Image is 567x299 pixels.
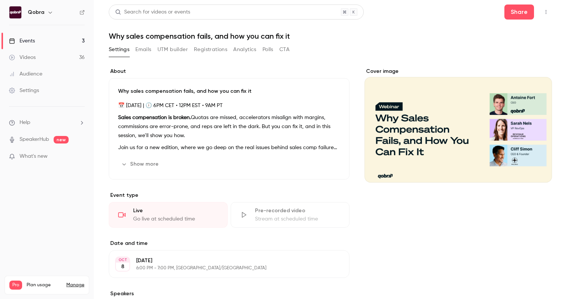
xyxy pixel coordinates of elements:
span: new [54,136,69,143]
iframe: Noticeable Trigger [76,153,85,160]
button: UTM builder [157,44,188,56]
p: 8 [121,263,124,270]
label: Date and time [109,240,349,247]
button: Share [504,5,534,20]
label: Speakers [109,290,349,297]
p: 6:00 PM - 7:00 PM, [GEOGRAPHIC_DATA]/[GEOGRAPHIC_DATA] [136,265,310,271]
div: Go live at scheduled time [133,215,218,223]
div: Live [133,207,218,214]
section: Cover image [364,68,552,183]
div: Pre-recorded videoStream at scheduled time [231,202,349,228]
label: Cover image [364,68,552,75]
p: Join us for a new edition, where we go deep on the real issues behind sales comp failure and how ... [118,143,340,152]
img: Qobra [9,6,21,18]
span: What's new [19,153,48,160]
p: Event type [109,192,349,199]
span: Plan usage [27,282,62,288]
span: Pro [9,281,22,290]
label: About [109,68,349,75]
button: Settings [109,44,129,56]
p: [DATE] [136,257,310,264]
div: Videos [9,54,36,61]
p: 📅 [DATE] | 🕕 6PM CET • 12PM EST • 9AM PT [118,101,340,110]
button: Emails [135,44,151,56]
span: Help [19,119,30,127]
p: Quotas are missed, accelerators misalign with margins, commissions are error-prone, and reps are ... [118,113,340,140]
a: Manage [66,282,84,288]
div: LiveGo live at scheduled time [109,202,228,228]
div: Events [9,37,35,45]
button: Registrations [194,44,227,56]
p: Why sales compensation fails, and how you can fix it [118,88,340,95]
div: Search for videos or events [115,8,190,16]
div: OCT [116,257,129,263]
button: Show more [118,158,163,170]
button: Analytics [233,44,256,56]
div: Stream at scheduled time [255,215,340,223]
h1: Why sales compensation fails, and how you can fix it [109,32,552,41]
a: SpeakerHub [19,136,49,143]
div: Audience [9,70,42,78]
button: Polls [262,44,273,56]
strong: Sales compensation is broken. [118,115,191,120]
h6: Qobra [28,9,44,16]
button: CTA [279,44,289,56]
div: Pre-recorded video [255,207,340,214]
div: Settings [9,87,39,94]
li: help-dropdown-opener [9,119,85,127]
